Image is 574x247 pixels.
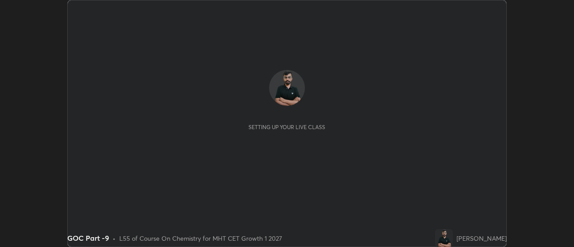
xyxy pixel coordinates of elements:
div: L55 of Course On Chemistry for MHT CET Growth 1 2027 [119,234,282,243]
div: [PERSON_NAME] [457,234,507,243]
div: • [113,234,116,243]
img: 389f4bdc53ec4d96b1e1bd1f524e2cc9.png [435,229,453,247]
div: GOC Part -9 [67,233,109,243]
div: Setting up your live class [248,124,325,130]
img: 389f4bdc53ec4d96b1e1bd1f524e2cc9.png [269,70,305,106]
